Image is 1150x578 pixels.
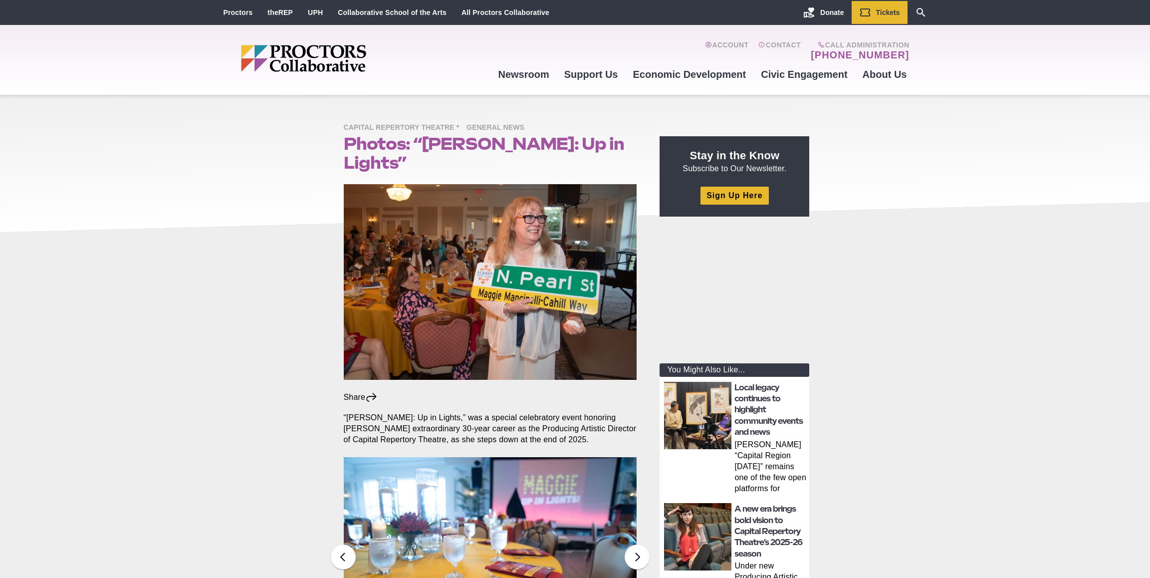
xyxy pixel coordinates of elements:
span: Call Administration [808,41,909,49]
img: thumbnail: Local legacy continues to highlight community events and news [664,382,731,449]
button: Next slide [625,545,650,570]
a: Tickets [852,1,908,24]
a: UPH [308,8,323,16]
a: Local legacy continues to highlight community events and news [734,383,803,437]
a: Proctors [224,8,253,16]
a: Collaborative School of the Arts [338,8,447,16]
p: Subscribe to Our Newsletter. [672,148,797,174]
a: theREP [267,8,293,16]
a: Capital Repertory Theatre * [344,123,464,131]
a: Search [908,1,934,24]
a: Economic Development [626,61,754,88]
a: Civic Engagement [753,61,855,88]
div: Share [344,392,378,403]
a: Donate [796,1,851,24]
img: Proctors logo [241,45,443,72]
p: “[PERSON_NAME]: Up in Lights,” was a special celebratory event honoring [PERSON_NAME] extraordina... [344,412,637,445]
p: [PERSON_NAME] “Capital Region [DATE]” remains one of the few open platforms for everyday voices S... [734,439,806,496]
div: You Might Also Like... [660,363,809,377]
span: Capital Repertory Theatre * [344,122,464,134]
h1: Photos: “[PERSON_NAME]: Up in Lights” [344,134,637,172]
a: Account [705,41,748,61]
a: General News [466,123,529,131]
span: General News [466,122,529,134]
span: Donate [820,8,844,16]
a: About Us [855,61,915,88]
span: Tickets [876,8,900,16]
img: thumbnail: A new era brings bold vision to Capital Repertory Theatre’s 2025-26 season [664,503,731,571]
a: [PHONE_NUMBER] [811,49,909,61]
a: Sign Up Here [700,187,768,204]
iframe: Advertisement [660,229,809,353]
a: Support Us [557,61,626,88]
a: All Proctors Collaborative [461,8,549,16]
a: Newsroom [490,61,556,88]
button: Previous slide [331,545,356,570]
strong: Stay in the Know [690,149,780,162]
a: A new era brings bold vision to Capital Repertory Theatre’s 2025-26 season [734,504,802,559]
a: Contact [758,41,801,61]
